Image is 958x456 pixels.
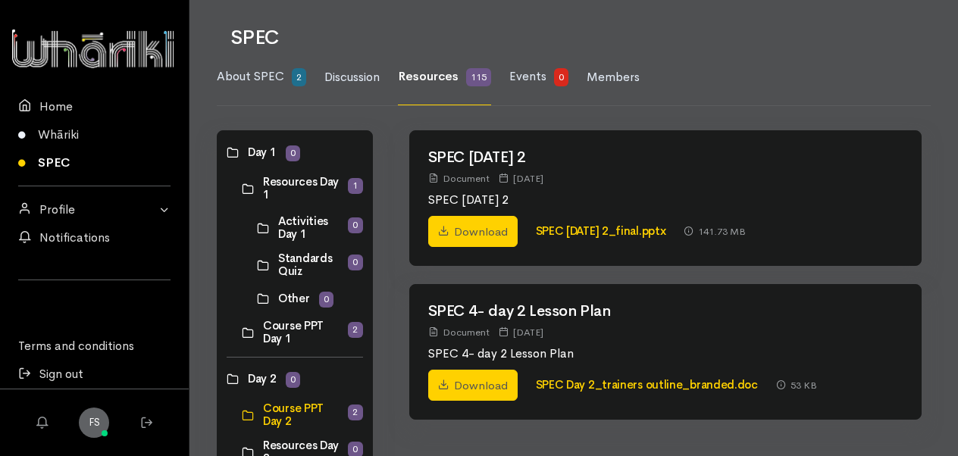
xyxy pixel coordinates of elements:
a: Download [428,216,518,248]
a: Resources 115 [398,49,491,105]
a: SPEC [DATE] 2_final.pptx [536,223,666,238]
a: Download [428,370,518,401]
a: Events 0 [509,49,568,105]
div: Follow us on LinkedIn [18,289,171,326]
iframe: LinkedIn Embedded Content [64,289,125,308]
span: Events [509,68,546,84]
a: FS [79,408,109,438]
div: [DATE] [499,324,543,340]
span: 115 [466,68,491,86]
p: SPEC 4- day 2 Lesson Plan [428,345,903,363]
p: SPEC [DATE] 2 [428,191,903,209]
span: 0 [554,68,568,86]
span: 2 [292,68,306,86]
div: 141.73 MB [684,223,746,239]
h2: SPEC [DATE] 2 [428,149,903,166]
a: SPEC Day 2_trainers outline_branded.doc [536,377,758,392]
a: About SPEC 2 [217,49,306,105]
span: Resources [398,68,459,84]
h2: SPEC 4- day 2 Lesson Plan [428,303,903,320]
a: Members [587,50,640,105]
div: Document [428,170,490,186]
div: 53 KB [776,377,817,393]
h1: SPEC [230,27,913,49]
span: Discussion [324,69,380,85]
div: Document [428,324,490,340]
a: Discussion [324,50,380,105]
div: [DATE] [499,170,543,186]
span: Members [587,69,640,85]
span: About SPEC [217,68,284,84]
